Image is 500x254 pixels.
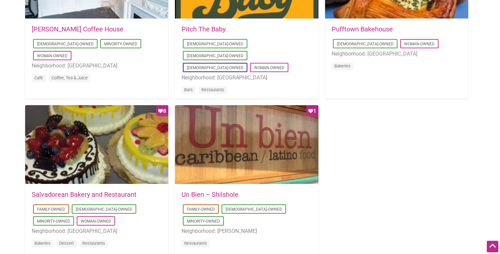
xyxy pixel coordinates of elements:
[187,207,215,212] a: Family-Owned
[187,42,243,46] a: [DEMOGRAPHIC_DATA]-Owned
[32,190,137,198] a: Salvadorean Bakery and Restaurant
[37,219,70,224] a: Minority-Owned
[182,227,312,235] li: Neighborhood: [PERSON_NAME]
[82,241,105,246] a: Restaurants
[182,73,312,82] li: Neighborhood: [GEOGRAPHIC_DATA]
[404,42,435,46] a: Woman-Owned
[32,25,123,33] a: [PERSON_NAME] Coffee House
[37,207,65,212] a: Family-Owned
[182,25,226,33] a: Pitch The Baby
[104,42,137,46] a: Minority-Owned
[201,87,224,92] a: Restaurants
[187,219,220,224] a: Minority-Owned
[182,190,238,198] a: Un Bien – Shilshole
[337,42,394,46] a: [DEMOGRAPHIC_DATA]-Owned
[34,241,51,246] a: Bakeries
[37,42,94,46] a: [DEMOGRAPHIC_DATA]-Owned
[184,241,207,246] a: Restaurants
[332,25,393,33] a: Pufftown Bakehouse
[59,241,74,246] a: Dessert
[254,65,284,70] a: Woman-Owned
[187,65,243,70] a: [DEMOGRAPHIC_DATA]-Owned
[32,62,162,70] li: Neighborhood: [GEOGRAPHIC_DATA]
[32,227,162,235] li: Neighborhood: [GEOGRAPHIC_DATA]
[332,50,462,58] li: Neighborhood: [GEOGRAPHIC_DATA]
[81,219,111,224] a: Woman-Owned
[184,87,193,92] a: Bars
[187,54,243,58] a: [DEMOGRAPHIC_DATA]-Owned
[52,75,88,80] a: Coffee, Tea & Juice
[487,241,498,252] div: Scroll Back to Top
[34,75,43,80] a: Cafe
[76,207,132,212] a: [DEMOGRAPHIC_DATA]-Owned
[37,54,67,58] a: Woman-Owned
[226,207,282,212] a: [DEMOGRAPHIC_DATA]-Owned
[334,63,351,68] a: Bakeries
